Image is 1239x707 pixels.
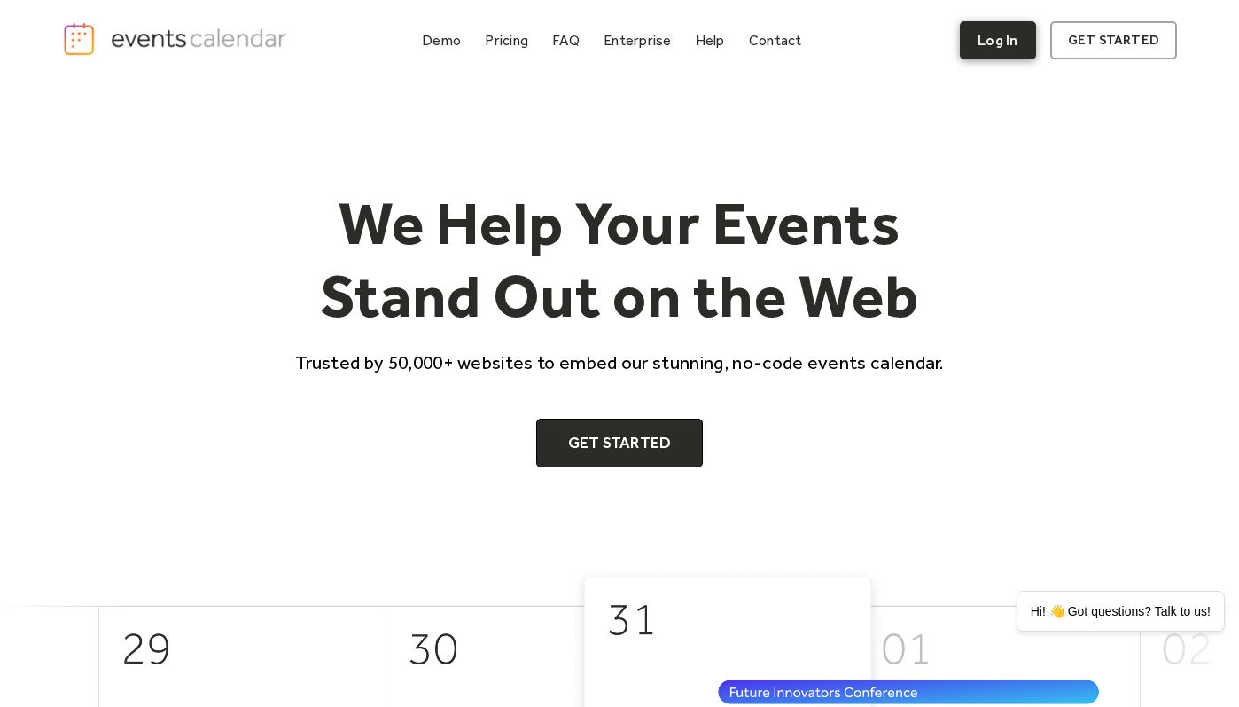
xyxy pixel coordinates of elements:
[536,419,704,468] a: Get Started
[749,35,802,45] div: Contact
[478,28,535,52] a: Pricing
[552,35,580,45] div: FAQ
[742,28,809,52] a: Contact
[279,350,960,375] p: Trusted by 50,000+ websites to embed our stunning, no-code events calendar.
[596,28,678,52] a: Enterprise
[485,35,528,45] div: Pricing
[279,187,960,332] h1: We Help Your Events Stand Out on the Web
[415,28,468,52] a: Demo
[960,21,1035,59] a: Log In
[696,35,725,45] div: Help
[689,28,732,52] a: Help
[62,21,292,57] a: home
[422,35,461,45] div: Demo
[604,35,671,45] div: Enterprise
[545,28,587,52] a: FAQ
[1050,21,1177,59] a: get started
